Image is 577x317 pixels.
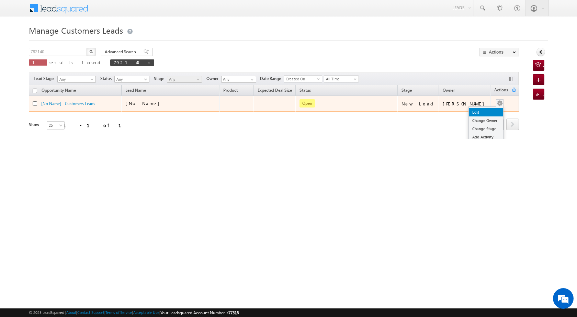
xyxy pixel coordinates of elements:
[443,101,488,107] div: [PERSON_NAME]
[32,59,43,65] span: 1
[160,310,239,315] span: Your Leadsquared Account Number is
[66,310,76,315] a: About
[324,76,359,82] a: All Time
[469,125,503,133] a: Change Stage
[58,76,93,82] span: Any
[89,50,93,53] img: Search
[133,310,159,315] a: Acceptable Use
[469,108,503,116] a: Edit
[221,76,256,83] input: Type to Search
[113,3,129,20] div: Minimize live chat window
[469,133,503,141] a: Add Activity
[29,25,123,36] span: Manage Customers Leads
[105,310,132,315] a: Terms of Service
[33,89,37,93] input: Check all records
[206,76,221,82] span: Owner
[29,309,239,316] span: © 2025 LeadSquared | | | | |
[42,88,76,93] span: Opportunity Name
[114,59,144,65] span: 792140
[167,76,200,82] span: Any
[401,101,436,107] div: New Lead
[12,36,29,45] img: d_60004797649_company_0_60004797649
[115,76,147,82] span: Any
[105,49,138,55] span: Advanced Search
[38,87,79,95] a: Opportunity Name
[57,76,96,83] a: Any
[48,59,103,65] span: results found
[443,88,455,93] span: Owner
[29,122,41,128] div: Show
[47,121,65,129] a: 25
[398,87,415,95] a: Stage
[154,76,167,82] span: Stage
[93,212,125,221] em: Start Chat
[258,88,292,93] span: Expected Deal Size
[36,36,115,45] div: Chat with us now
[47,122,65,128] span: 25
[247,76,256,83] a: Show All Items
[9,64,125,206] textarea: Type your message and hit 'Enter'
[506,118,519,130] span: next
[63,121,129,129] div: 1 - 1 of 1
[125,100,163,106] span: [No Name]
[223,88,238,93] span: Product
[401,88,412,93] span: Stage
[506,119,519,130] a: next
[41,101,95,106] a: [No Name] - Customers Leads
[228,310,239,315] span: 77516
[77,310,104,315] a: Contact Support
[324,76,357,82] span: All Time
[260,76,284,82] span: Date Range
[114,76,149,83] a: Any
[284,76,320,82] span: Created On
[299,99,315,107] span: Open
[122,87,149,95] span: Lead Name
[100,76,114,82] span: Status
[491,86,511,95] span: Actions
[296,87,314,95] a: Status
[284,76,322,82] a: Created On
[254,87,295,95] a: Expected Deal Size
[34,76,56,82] span: Lead Stage
[469,116,503,125] a: Change Owner
[479,48,519,56] button: Actions
[167,76,202,83] a: Any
